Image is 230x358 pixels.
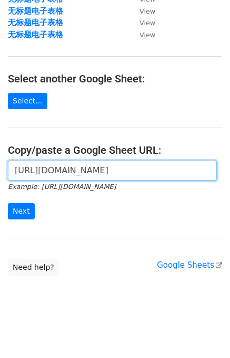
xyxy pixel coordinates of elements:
[8,72,222,85] h4: Select another Google Sheet:
[177,308,230,358] iframe: Chat Widget
[8,6,63,16] a: 无标题电子表格
[8,259,59,276] a: Need help?
[129,6,155,16] a: View
[8,18,63,27] a: 无标题电子表格
[8,30,63,39] a: 无标题电子表格
[129,18,155,27] a: View
[8,203,35,219] input: Next
[177,308,230,358] div: 聊天小组件
[139,31,155,39] small: View
[8,93,47,109] a: Select...
[8,161,217,181] input: Paste your Google Sheet URL here
[139,19,155,27] small: View
[157,260,222,270] a: Google Sheets
[8,183,116,191] small: Example: [URL][DOMAIN_NAME]
[129,30,155,39] a: View
[8,144,222,156] h4: Copy/paste a Google Sheet URL:
[139,7,155,15] small: View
